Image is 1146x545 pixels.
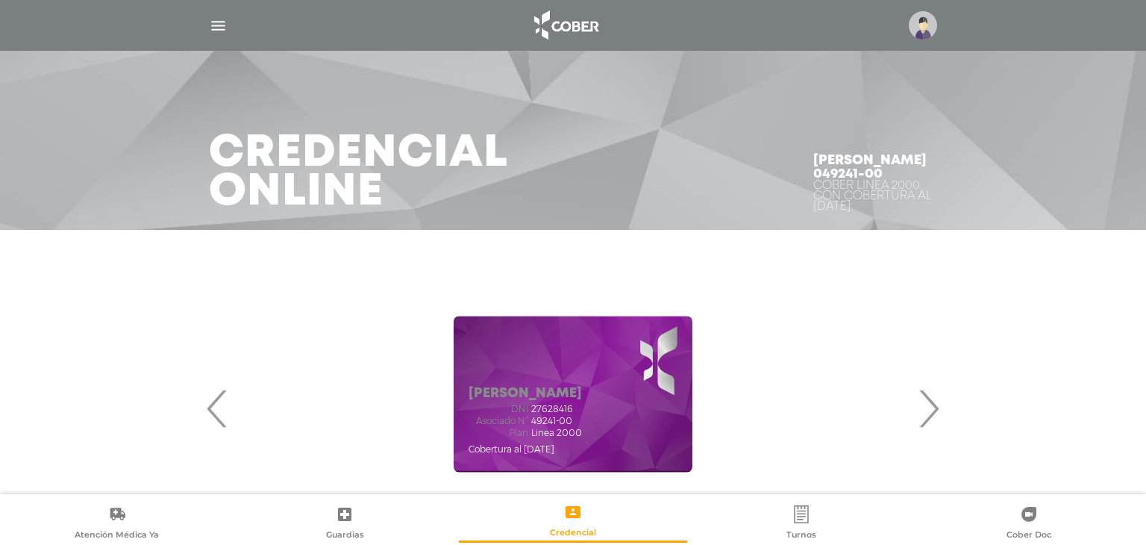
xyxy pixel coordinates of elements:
[1006,529,1051,543] span: Cober Doc
[469,443,554,455] span: Cobertura al [DATE]
[813,181,937,212] div: Cober Linea 2000 Con Cobertura al [DATE]
[459,502,687,541] a: Credencial
[915,505,1143,543] a: Cober Doc
[531,428,582,438] span: Linea 2000
[687,505,915,543] a: Turnos
[469,404,528,414] span: DNI
[531,416,572,426] span: 49241-00
[786,529,816,543] span: Turnos
[909,11,937,40] img: profile-placeholder.svg
[3,505,231,543] a: Atención Médica Ya
[326,529,364,543] span: Guardias
[75,529,159,543] span: Atención Médica Ya
[231,505,460,543] a: Guardias
[203,368,232,449] span: Previous
[469,416,528,426] span: Asociado N°
[914,368,943,449] span: Next
[813,154,937,181] h4: [PERSON_NAME] 049241-00
[209,134,508,212] h3: Credencial Online
[469,428,528,438] span: Plan
[531,404,573,414] span: 27628416
[550,527,596,541] span: Credencial
[526,7,604,43] img: logo_cober_home-white.png
[469,386,582,402] h5: [PERSON_NAME]
[209,16,228,35] img: Cober_menu-lines-white.svg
